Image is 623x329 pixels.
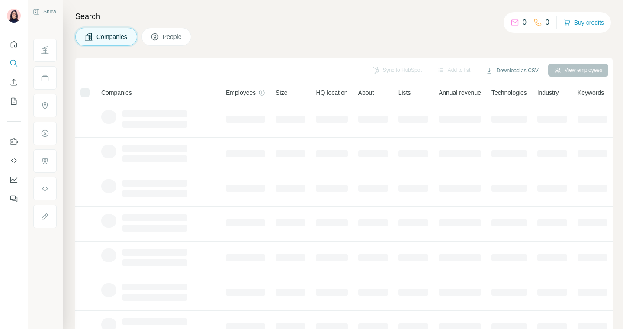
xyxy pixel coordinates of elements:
[276,88,287,97] span: Size
[101,88,132,97] span: Companies
[7,74,21,90] button: Enrich CSV
[523,17,527,28] p: 0
[163,32,183,41] span: People
[358,88,374,97] span: About
[75,10,613,23] h4: Search
[564,16,604,29] button: Buy credits
[7,36,21,52] button: Quick start
[7,55,21,71] button: Search
[96,32,128,41] span: Companies
[7,153,21,168] button: Use Surfe API
[7,9,21,23] img: Avatar
[226,88,256,97] span: Employees
[480,64,544,77] button: Download as CSV
[7,172,21,187] button: Dashboard
[7,94,21,109] button: My lists
[398,88,411,97] span: Lists
[491,88,527,97] span: Technologies
[537,88,559,97] span: Industry
[439,88,481,97] span: Annual revenue
[578,88,604,97] span: Keywords
[7,134,21,149] button: Use Surfe on LinkedIn
[546,17,549,28] p: 0
[27,5,62,18] button: Show
[316,88,347,97] span: HQ location
[7,191,21,206] button: Feedback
